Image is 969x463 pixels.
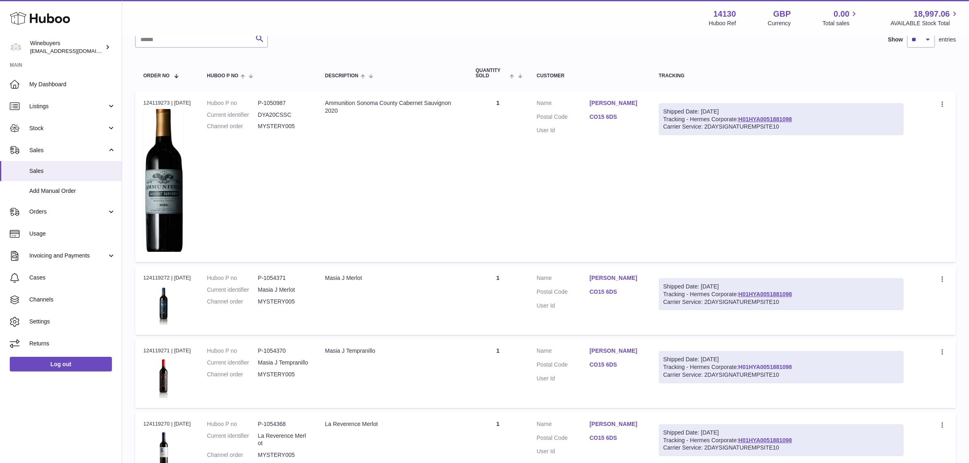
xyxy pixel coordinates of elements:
a: H01HYA0051881098 [738,364,792,370]
span: Channels [29,296,116,304]
div: Shipped Date: [DATE] [663,283,899,290]
span: Orders [29,208,107,216]
span: Stock [29,124,107,132]
strong: GBP [773,9,791,20]
div: Shipped Date: [DATE] [663,108,899,116]
dt: Postal Code [537,434,590,444]
div: Shipped Date: [DATE] [663,429,899,437]
div: Winebuyers [30,39,103,55]
a: Log out [10,357,112,371]
span: My Dashboard [29,81,116,88]
div: Tracking - Hermes Corporate: [659,351,904,383]
a: [PERSON_NAME] [590,274,643,282]
dd: La Reverence Merlot [258,432,309,448]
div: Tracking - Hermes Corporate: [659,424,904,456]
dt: Channel order [207,371,258,378]
img: 1752081813.png [143,109,184,252]
dt: Huboo P no [207,347,258,355]
span: 0.00 [834,9,850,20]
dt: Current identifier [207,359,258,367]
span: Returns [29,340,116,347]
dd: Masia J Merlot [258,286,309,294]
div: Tracking - Hermes Corporate: [659,278,904,310]
dt: Current identifier [207,432,258,448]
dt: Name [537,347,590,357]
dd: DYA20CSSC [258,111,309,119]
span: Sales [29,146,107,154]
dd: Masia J Tempranillo [258,359,309,367]
dt: User Id [537,375,590,382]
div: Masia J Merlot [325,274,459,282]
span: Total sales [822,20,859,27]
div: Currency [768,20,791,27]
dd: P-1050987 [258,99,309,107]
dt: Channel order [207,122,258,130]
img: internalAdmin-14130@internal.huboo.com [10,41,22,53]
a: [PERSON_NAME] [590,347,643,355]
a: H01HYA0051881098 [738,291,792,297]
span: Usage [29,230,116,238]
img: 1755000993.jpg [143,357,184,398]
span: Huboo P no [207,73,238,79]
td: 1 [468,339,529,408]
dt: Name [537,420,590,430]
span: Description [325,73,359,79]
img: 1755001043.jpg [143,284,184,325]
dt: Huboo P no [207,99,258,107]
div: Carrier Service: 2DAYSIGNATUREMPSITE10 [663,298,899,306]
a: CO15 6DS [590,434,643,442]
dt: User Id [537,302,590,310]
dt: Name [537,99,590,109]
span: Sales [29,167,116,175]
dt: Postal Code [537,361,590,371]
dd: MYSTERY005 [258,371,309,378]
div: Masia J Tempranillo [325,347,459,355]
td: 1 [468,91,529,262]
dd: MYSTERY005 [258,122,309,130]
span: Settings [29,318,116,325]
dd: P-1054368 [258,420,309,428]
span: entries [939,36,956,44]
a: CO15 6DS [590,113,643,121]
dt: Channel order [207,298,258,306]
span: [EMAIL_ADDRESS][DOMAIN_NAME] [30,48,120,54]
dd: MYSTERY005 [258,298,309,306]
div: Tracking [659,73,904,79]
dt: Huboo P no [207,274,258,282]
a: [PERSON_NAME] [590,420,643,428]
a: CO15 6DS [590,288,643,296]
dt: User Id [537,448,590,455]
a: CO15 6DS [590,361,643,369]
div: Carrier Service: 2DAYSIGNATUREMPSITE10 [663,444,899,452]
dt: Postal Code [537,113,590,123]
dt: Channel order [207,451,258,459]
dt: Name [537,274,590,284]
div: 124119271 | [DATE] [143,347,191,354]
span: 18,997.06 [914,9,950,20]
dt: User Id [537,127,590,134]
div: Shipped Date: [DATE] [663,356,899,363]
a: 18,997.06 AVAILABLE Stock Total [890,9,959,27]
div: La Reverence Merlot [325,420,459,428]
label: Show [888,36,903,44]
dd: MYSTERY005 [258,451,309,459]
strong: 14130 [713,9,736,20]
dt: Huboo P no [207,420,258,428]
div: Customer [537,73,643,79]
div: Carrier Service: 2DAYSIGNATUREMPSITE10 [663,123,899,131]
div: 124119273 | [DATE] [143,99,191,107]
div: 124119272 | [DATE] [143,274,191,282]
dd: P-1054370 [258,347,309,355]
dd: P-1054371 [258,274,309,282]
div: Tracking - Hermes Corporate: [659,103,904,135]
span: Cases [29,274,116,282]
dt: Current identifier [207,286,258,294]
a: [PERSON_NAME] [590,99,643,107]
div: 124119270 | [DATE] [143,420,191,428]
div: Ammunition Sonoma County Cabernet Sauvignon 2020 [325,99,459,115]
span: Quantity Sold [476,68,508,79]
div: Carrier Service: 2DAYSIGNATUREMPSITE10 [663,371,899,379]
a: H01HYA0051881098 [738,437,792,443]
td: 1 [468,266,529,335]
span: Listings [29,103,107,110]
